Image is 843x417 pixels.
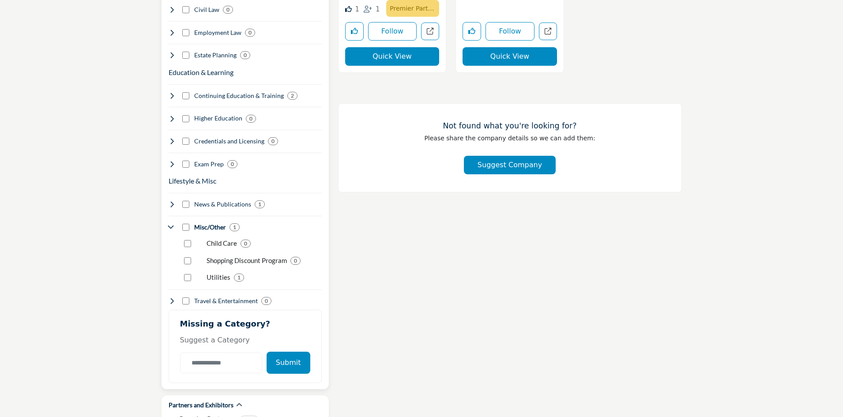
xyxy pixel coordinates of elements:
[207,238,237,248] p: Child Care: Child Care
[248,30,252,36] b: 0
[424,135,595,142] span: Please share the company details so we can add them:
[233,224,236,230] b: 1
[244,240,247,247] b: 0
[180,353,262,373] input: Category Name
[539,23,557,41] a: Open energyplus in new tab
[364,4,380,15] div: Followers
[226,7,230,13] b: 0
[246,115,256,123] div: 0 Results For Higher Education
[227,160,237,168] div: 0 Results For Exam Prep
[194,137,264,146] h4: Credentials and Licensing
[194,200,251,209] h4: News & Publications: News & Publications
[234,274,244,282] div: 1 Results For Utilities
[194,160,224,169] h4: Exam Prep: Exam Prep
[182,138,189,145] input: Select Credentials and Licensing checkbox
[271,138,275,144] b: 0
[241,240,251,248] div: 0 Results For Child Care
[194,114,242,123] h4: Higher Education: Higher Education
[345,47,440,66] button: Quick View
[182,29,189,36] input: Select Employment Law checkbox
[463,22,481,41] button: Like listing
[169,401,233,409] h2: Partners and Exhibitors
[390,2,436,15] p: Premier Partner
[194,51,237,60] h4: Estate Planning: Management of workforce-related functions including recruitment, training, and e...
[182,224,189,231] input: Select Misc/Other checkbox
[464,156,556,174] button: Suggest Company
[169,176,216,186] button: Lifestyle & Misc
[355,5,359,13] span: 1
[368,22,417,41] button: Follow
[223,6,233,14] div: 0 Results For Civil Law
[207,255,287,266] p: Shopping Discount Program: Shopping Discount Programs
[268,137,278,145] div: 0 Results For Credentials and Licensing
[169,67,233,78] h3: Higher ed, CPA Exam prep and continuing professional education
[294,258,297,264] b: 0
[345,6,352,12] i: Like
[245,29,255,37] div: 0 Results For Employment Law
[265,298,268,304] b: 0
[194,223,226,232] h4: Misc/Other: Nonprofit fundraising, affinity programs, employee discounts
[184,274,191,281] input: Select Utilities checkbox
[258,201,261,207] b: 1
[182,115,189,122] input: Select Higher Education checkbox
[249,116,252,122] b: 0
[240,51,250,59] div: 0 Results For Estate Planning
[194,297,258,305] h4: Travel & Entertainment: Travel & Entertainment
[180,319,310,335] h2: Missing a Category?
[255,200,265,208] div: 1 Results For News & Publications
[230,223,240,231] div: 1 Results For Misc/Other
[290,257,301,265] div: 0 Results For Shopping Discount Program
[184,240,191,247] input: Select Child Care checkbox
[231,161,234,167] b: 0
[485,22,534,41] button: Follow
[182,297,189,304] input: Select Travel & Entertainment checkbox
[182,6,189,13] input: Select Civil Law checkbox
[194,5,219,14] h4: Civil Law: Specialized services in tax planning, preparation, and compliance for individuals and ...
[207,272,230,282] p: Utilities: Utilities
[182,52,189,59] input: Select Estate Planning checkbox
[291,93,294,99] b: 2
[376,5,380,13] span: 1
[237,274,241,281] b: 1
[182,92,189,99] input: Select Continuing Education & Training checkbox
[182,201,189,208] input: Select News & Publications checkbox
[244,52,247,58] b: 0
[180,336,250,344] span: Suggest a Category
[421,23,439,41] a: Open merchant in new tab
[169,67,233,78] button: Education & Learning
[267,352,310,374] button: Submit
[184,257,191,264] input: Select Shopping Discount Program checkbox
[463,47,557,66] button: Quick View
[478,161,542,169] span: Suggest Company
[356,121,664,131] h3: Not found what you're looking for?
[194,28,241,37] h4: Employment Law: Technical services focused on managing and improving organization's technology in...
[287,92,297,100] div: 2 Results For Continuing Education & Training
[194,91,284,100] h4: Continuing Education & Training: Continuing Education & Training
[345,22,364,41] button: Like listing
[261,297,271,305] div: 0 Results For Travel & Entertainment
[182,161,189,168] input: Select Exam Prep checkbox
